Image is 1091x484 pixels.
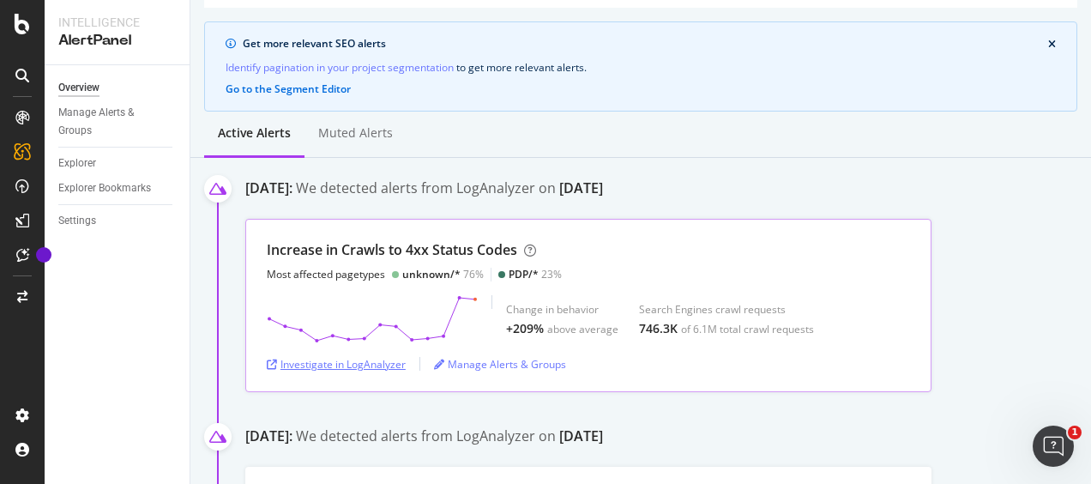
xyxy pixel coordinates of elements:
[218,124,291,142] div: Active alerts
[267,240,517,260] div: Increase in Crawls to 4xx Status Codes
[639,302,814,317] div: Search Engines crawl requests
[58,104,161,140] div: Manage Alerts & Groups
[226,58,1056,76] div: to get more relevant alerts .
[36,247,51,263] div: Tooltip anchor
[226,83,351,95] button: Go to the Segment Editor
[559,178,603,198] div: [DATE]
[296,427,603,450] div: We detected alerts from LogAnalyzer on
[58,31,176,51] div: AlertPanel
[226,58,454,76] a: Identify pagination in your project segmentation
[509,267,562,281] div: 23%
[434,350,566,378] button: Manage Alerts & Groups
[58,179,151,197] div: Explorer Bookmarks
[402,267,461,281] div: unknown/*
[1033,426,1074,467] iframe: Intercom live chat
[296,178,603,202] div: We detected alerts from LogAnalyzer on
[245,178,292,202] div: [DATE]:
[58,104,178,140] a: Manage Alerts & Groups
[681,322,814,336] div: of 6.1M total crawl requests
[434,357,566,372] a: Manage Alerts & Groups
[509,267,539,281] div: PDP/*
[243,36,1048,51] div: Get more relevant SEO alerts
[58,79,178,97] a: Overview
[58,79,99,97] div: Overview
[267,357,406,372] a: Investigate in LogAnalyzer
[1044,35,1060,54] button: close banner
[318,124,393,142] div: Muted alerts
[58,212,178,230] a: Settings
[58,14,176,31] div: Intelligence
[245,427,292,450] div: [DATE]:
[559,427,603,446] div: [DATE]
[547,322,618,336] div: above average
[204,21,1077,112] div: info banner
[58,212,96,230] div: Settings
[506,302,618,317] div: Change in behavior
[58,154,96,172] div: Explorer
[506,320,544,337] div: +209%
[58,154,178,172] a: Explorer
[402,267,484,281] div: 76%
[1068,426,1082,439] span: 1
[267,350,406,378] button: Investigate in LogAnalyzer
[267,267,385,281] div: Most affected pagetypes
[58,179,178,197] a: Explorer Bookmarks
[639,320,678,337] div: 746.3K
